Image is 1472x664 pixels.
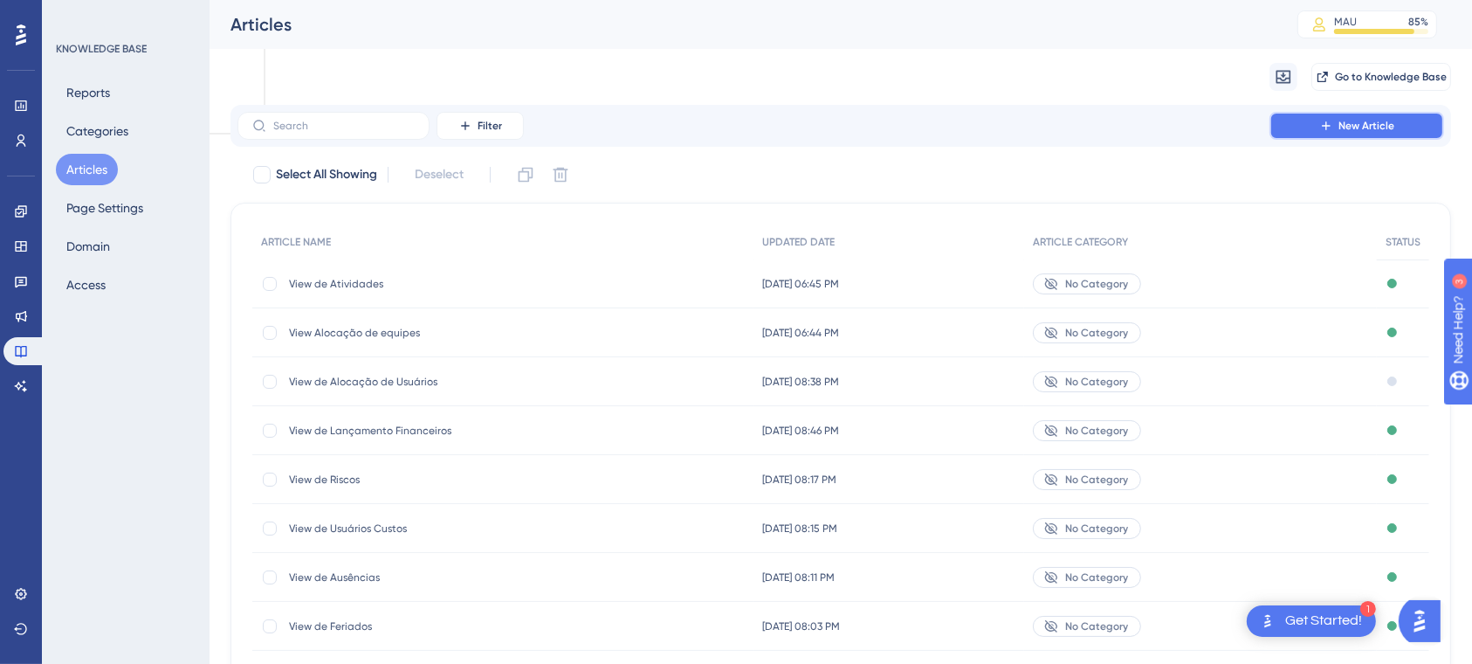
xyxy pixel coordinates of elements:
button: Go to Knowledge Base [1311,63,1451,91]
button: Articles [56,154,118,185]
span: ARTICLE CATEGORY [1033,235,1128,249]
span: No Category [1065,522,1128,536]
span: [DATE] 06:45 PM [762,277,839,291]
button: Domain [56,231,120,262]
div: 3 [121,9,127,23]
span: [DATE] 08:11 PM [762,571,835,584]
button: Filter [437,112,524,140]
span: View de Lançamento Financeiros [289,424,568,438]
span: [DATE] 08:38 PM [762,375,839,389]
span: View de Riscos [289,473,568,487]
span: View de Feriados [289,619,568,633]
div: Open Get Started! checklist, remaining modules: 1 [1247,605,1376,637]
span: No Category [1065,277,1128,291]
span: View Alocação de equipes [289,326,568,340]
div: 1 [1360,601,1376,617]
div: 85 % [1408,15,1428,29]
button: Reports [56,77,120,108]
span: No Category [1065,619,1128,633]
span: View de Alocação de Usuários [289,375,568,389]
span: No Category [1065,375,1128,389]
span: View de Usuários Custos [289,522,568,536]
img: launcher-image-alternative-text [1257,611,1278,632]
div: Articles [230,12,1254,37]
span: Select All Showing [276,164,377,185]
span: [DATE] 08:46 PM [762,424,839,438]
span: Filter [478,119,502,133]
span: No Category [1065,424,1128,438]
span: [DATE] 08:15 PM [762,522,837,536]
span: STATUS [1386,235,1420,249]
span: [DATE] 08:03 PM [762,619,840,633]
button: Deselect [399,159,479,190]
span: No Category [1065,326,1128,340]
button: New Article [1269,112,1444,140]
button: Access [56,269,116,301]
button: Categories [56,115,139,147]
span: [DATE] 08:17 PM [762,473,836,487]
iframe: UserGuiding AI Assistant Launcher [1399,595,1451,647]
span: [DATE] 06:44 PM [762,326,839,340]
span: Deselect [415,164,464,185]
div: MAU [1334,15,1357,29]
span: No Category [1065,473,1128,487]
div: Get Started! [1285,612,1362,631]
div: KNOWLEDGE BASE [56,42,147,56]
span: No Category [1065,571,1128,584]
span: UPDATED DATE [762,235,835,249]
input: Search [273,120,415,132]
span: Need Help? [41,4,109,25]
span: View de Atividades [289,277,568,291]
button: Page Settings [56,192,154,224]
span: Go to Knowledge Base [1335,70,1447,84]
span: View de Ausências [289,571,568,584]
span: New Article [1338,119,1394,133]
span: ARTICLE NAME [261,235,331,249]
